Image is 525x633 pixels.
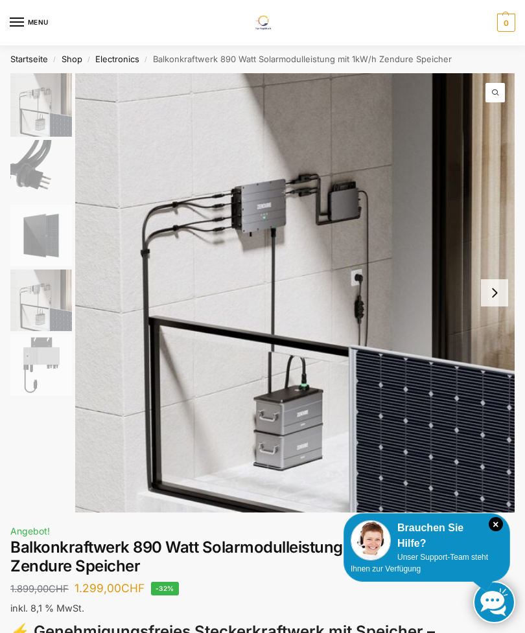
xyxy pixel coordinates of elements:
span: CHF [121,581,145,595]
a: Startseite [10,54,48,64]
span: 0 [497,14,515,32]
span: Unser Support-Team steht Ihnen zur Verfügung [351,553,488,573]
span: / [139,54,153,65]
img: nep-microwechselrichter-600w [10,334,72,396]
img: Zendure-solar-flow-Batteriespeicher für Balkonkraftwerke [10,270,72,331]
img: Anschlusskabel-3meter_schweizer-stecker [10,140,72,201]
img: Maysun [10,205,72,266]
h1: Balkonkraftwerk 890 Watt Solarmodulleistung mit 1kW/h Zendure Speicher [10,538,515,576]
span: -32% [151,582,179,595]
span: CHF [49,583,69,595]
i: Schließen [489,517,503,531]
a: Electronics [95,54,139,64]
nav: Cart contents [494,14,515,32]
nav: Breadcrumb [10,45,515,73]
span: Angebot! [10,525,50,536]
a: Shop [62,54,82,64]
img: Customer service [351,520,391,560]
span: inkl. 8,1 % MwSt. [10,603,84,614]
img: Zendure-solar-flow-Batteriespeicher für Balkonkraftwerke [75,73,515,512]
img: Solaranlagen, Speicheranlagen und Energiesparprodukte [247,16,277,30]
button: Menu [10,13,49,32]
span: / [48,54,62,65]
a: 0 [494,14,515,32]
bdi: 1.899,00 [10,583,69,595]
span: / [82,54,96,65]
a: Znedure solar flow Batteriespeicher fuer BalkonkraftwerkeZnedure solar flow Batteriespeicher fuer... [75,73,515,512]
div: Brauchen Sie Hilfe? [351,520,503,551]
button: Next slide [481,279,508,306]
img: Zendure-solar-flow-Batteriespeicher für Balkonkraftwerke [10,73,72,137]
bdi: 1.299,00 [75,581,145,595]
